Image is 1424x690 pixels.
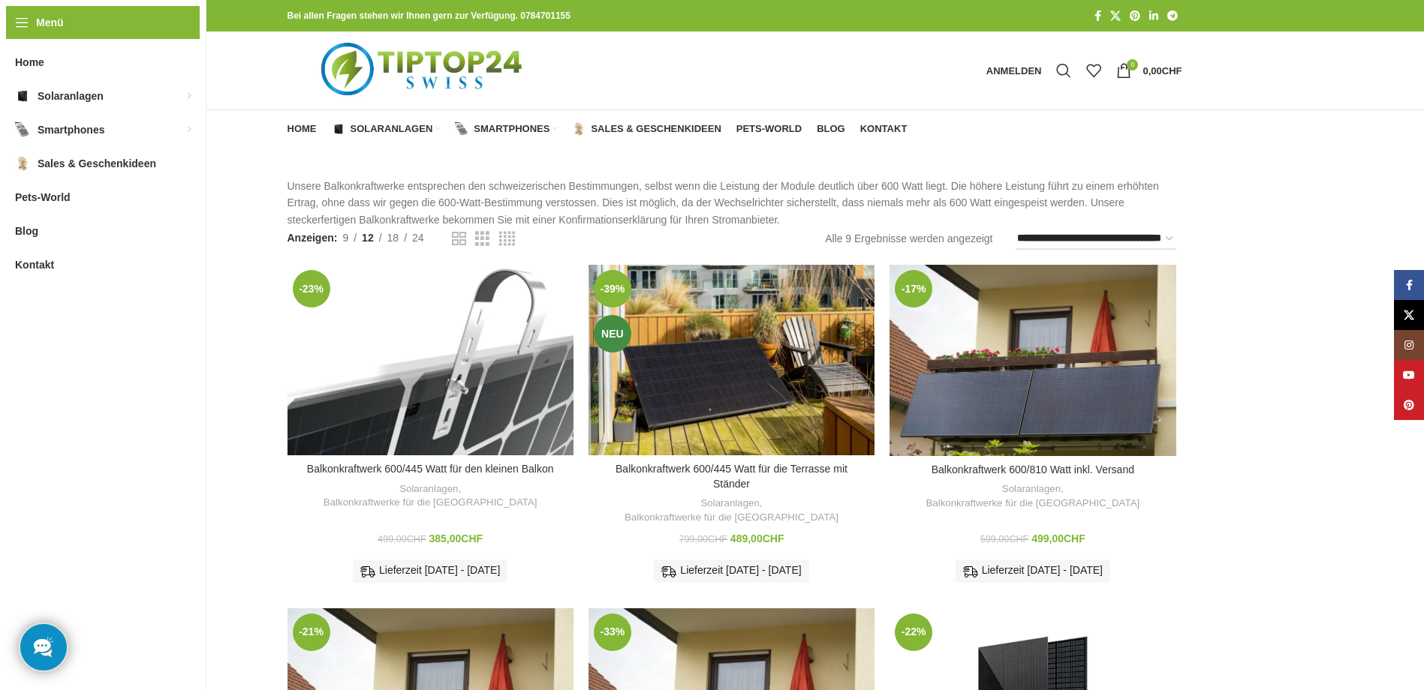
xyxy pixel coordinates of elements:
[926,496,1140,511] a: Balkonkraftwerke für die [GEOGRAPHIC_DATA]
[15,217,38,244] span: Blog
[1002,482,1061,496] a: Solaranlagen
[38,82,104,109] span: Solaranlagen
[288,123,317,135] span: Home
[362,232,374,244] span: 12
[499,229,515,248] a: Rasteransicht 4
[307,463,554,475] a: Balkonkraftwerk 600/445 Watt für den kleinen Balkon
[1079,55,1109,85] div: Meine Wunschliste
[15,88,30,103] img: Solaranlagen
[455,122,468,136] img: Smartphones
[594,315,631,352] span: Neu
[15,184,71,211] span: Pets-World
[288,178,1182,228] p: Unsere Balkonkraftwerke entsprechen den schweizerischen Bestimmungen, selbst wenn die Leistung de...
[357,229,379,246] a: 12
[625,511,838,525] a: Balkonkraftwerke für die [GEOGRAPHIC_DATA]
[1163,6,1182,26] a: Telegram Social Link
[932,463,1134,475] a: Balkonkraftwerk 600/810 Watt inkl. Versand
[763,532,784,544] span: CHF
[1009,534,1028,544] span: CHF
[1162,65,1182,76] span: CHF
[1145,6,1163,26] a: LinkedIn Social Link
[295,482,566,510] div: ,
[616,463,847,490] a: Balkonkraftwerk 600/445 Watt für die Terrasse mit Ständer
[1016,228,1176,250] select: Shop-Reihenfolge
[475,229,489,248] a: Rasteransicht 3
[895,613,932,651] span: -22%
[288,10,571,21] strong: Bei allen Fragen stehen wir Ihnen gern zur Verfügung. 0784701155
[1106,6,1125,26] a: X Social Link
[980,534,1028,544] bdi: 599,00
[860,123,908,135] span: Kontakt
[860,114,908,144] a: Kontakt
[700,496,759,511] a: Solaranlagen
[572,114,721,144] a: Sales & Geschenkideen
[407,229,429,246] a: 24
[956,559,1110,582] div: Lieferzeit [DATE] - [DATE]
[293,270,330,307] span: -23%
[1394,270,1424,300] a: Facebook Social Link
[288,265,574,455] a: Balkonkraftwerk 600/445 Watt für den kleinen Balkon
[589,265,875,455] a: Balkonkraftwerk 600/445 Watt für die Terrasse mit Ständer
[382,229,405,246] a: 18
[1125,6,1145,26] a: Pinterest Social Link
[387,232,399,244] span: 18
[429,532,483,544] bdi: 385,00
[596,496,867,524] div: ,
[280,114,915,144] div: Hauptnavigation
[288,114,317,144] a: Home
[15,156,30,171] img: Sales & Geschenkideen
[1031,532,1085,544] bdi: 499,00
[337,229,354,246] a: 9
[407,534,426,544] span: CHF
[15,251,54,278] span: Kontakt
[38,150,156,177] span: Sales & Geschenkideen
[890,265,1176,456] a: Balkonkraftwerk 600/810 Watt inkl. Versand
[591,123,721,135] span: Sales & Geschenkideen
[594,613,631,651] span: -33%
[1394,360,1424,390] a: YouTube Social Link
[736,114,802,144] a: Pets-World
[36,14,64,31] span: Menü
[1090,6,1106,26] a: Facebook Social Link
[412,232,424,244] span: 24
[1394,390,1424,420] a: Pinterest Social Link
[572,122,586,136] img: Sales & Geschenkideen
[1127,59,1138,70] span: 0
[986,66,1042,76] span: Anmelden
[1064,532,1085,544] span: CHF
[474,123,549,135] span: Smartphones
[1109,55,1189,85] a: 0 0,00CHF
[332,114,441,144] a: Solaranlagen
[679,534,727,544] bdi: 799,00
[293,613,330,651] span: -21%
[1049,55,1079,85] a: Suche
[342,232,348,244] span: 9
[897,482,1168,510] div: ,
[38,116,104,143] span: Smartphones
[288,229,338,246] span: Anzeigen
[736,123,802,135] span: Pets-World
[15,122,30,137] img: Smartphones
[452,229,466,248] a: Rasteransicht 2
[817,123,845,135] span: Blog
[455,114,557,144] a: Smartphones
[1394,300,1424,330] a: X Social Link
[288,64,560,76] a: Logo der Website
[979,55,1049,85] a: Anmelden
[594,270,631,307] span: -39%
[353,559,507,582] div: Lieferzeit [DATE] - [DATE]
[378,534,426,544] bdi: 499,00
[708,534,727,544] span: CHF
[825,230,992,247] p: Alle 9 Ergebnisse werden angezeigt
[461,532,483,544] span: CHF
[1143,65,1182,76] bdi: 0,00
[399,482,458,496] a: Solaranlagen
[15,49,44,76] span: Home
[324,496,537,510] a: Balkonkraftwerke für die [GEOGRAPHIC_DATA]
[817,114,845,144] a: Blog
[332,122,345,136] img: Solaranlagen
[288,31,560,109] img: Tiptop24 Nachhaltige & Faire Produkte
[730,532,784,544] bdi: 489,00
[351,123,433,135] span: Solaranlagen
